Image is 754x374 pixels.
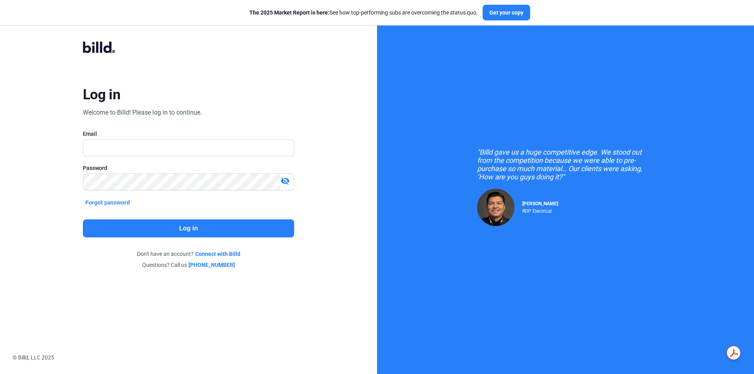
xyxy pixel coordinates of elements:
div: Email [83,130,294,138]
a: Connect with Billd [195,250,240,258]
div: "Billd gave us a huge competitive edge. We stood out from the competition because we were able to... [477,148,654,181]
button: Log in [83,219,294,237]
div: Password [83,164,294,172]
button: Get your copy [483,5,530,20]
span: [PERSON_NAME] [522,201,558,206]
span: The 2025 Market Report is here: [249,9,329,16]
img: Raul Pacheco [477,189,514,226]
div: Don't have an account? [83,250,294,258]
div: Welcome to Billd! Please log in to continue. [83,108,202,117]
a: [PHONE_NUMBER] [188,261,235,269]
div: RDP Electrical [522,206,558,214]
div: Log in [83,86,120,103]
button: Forgot password [83,198,132,207]
mat-icon: visibility_off [280,176,290,186]
div: See how top-performing subs are overcoming the status quo. [249,9,478,16]
div: Questions? Call us [83,261,294,269]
